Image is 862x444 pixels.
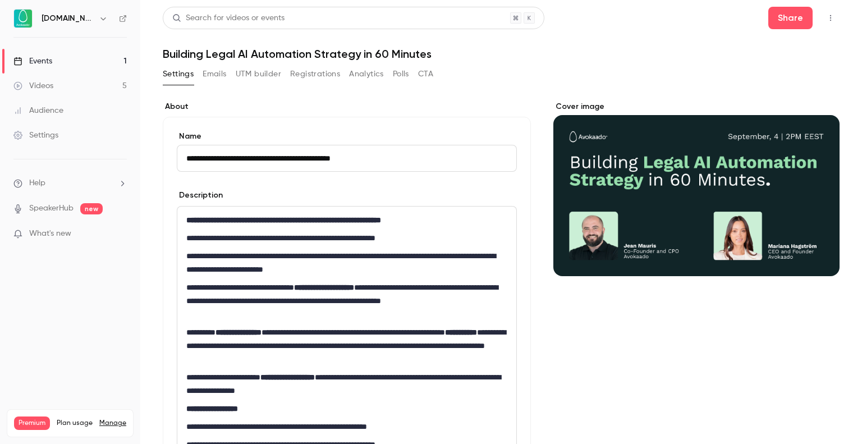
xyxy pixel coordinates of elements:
[163,101,531,112] label: About
[13,105,63,116] div: Audience
[13,80,53,91] div: Videos
[13,177,127,189] li: help-dropdown-opener
[203,65,226,83] button: Emails
[29,228,71,240] span: What's new
[29,177,45,189] span: Help
[163,47,840,61] h1: Building Legal AI Automation Strategy in 60 Minutes
[99,419,126,428] a: Manage
[393,65,409,83] button: Polls
[349,65,384,83] button: Analytics
[418,65,433,83] button: CTA
[553,101,840,112] label: Cover image
[163,65,194,83] button: Settings
[553,101,840,276] section: Cover image
[768,7,813,29] button: Share
[13,130,58,141] div: Settings
[172,12,285,24] div: Search for videos or events
[42,13,94,24] h6: [DOMAIN_NAME]
[290,65,340,83] button: Registrations
[57,419,93,428] span: Plan usage
[177,190,223,201] label: Description
[14,416,50,430] span: Premium
[14,10,32,28] img: Avokaado.io
[236,65,281,83] button: UTM builder
[13,56,52,67] div: Events
[80,203,103,214] span: new
[177,131,517,142] label: Name
[29,203,74,214] a: SpeakerHub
